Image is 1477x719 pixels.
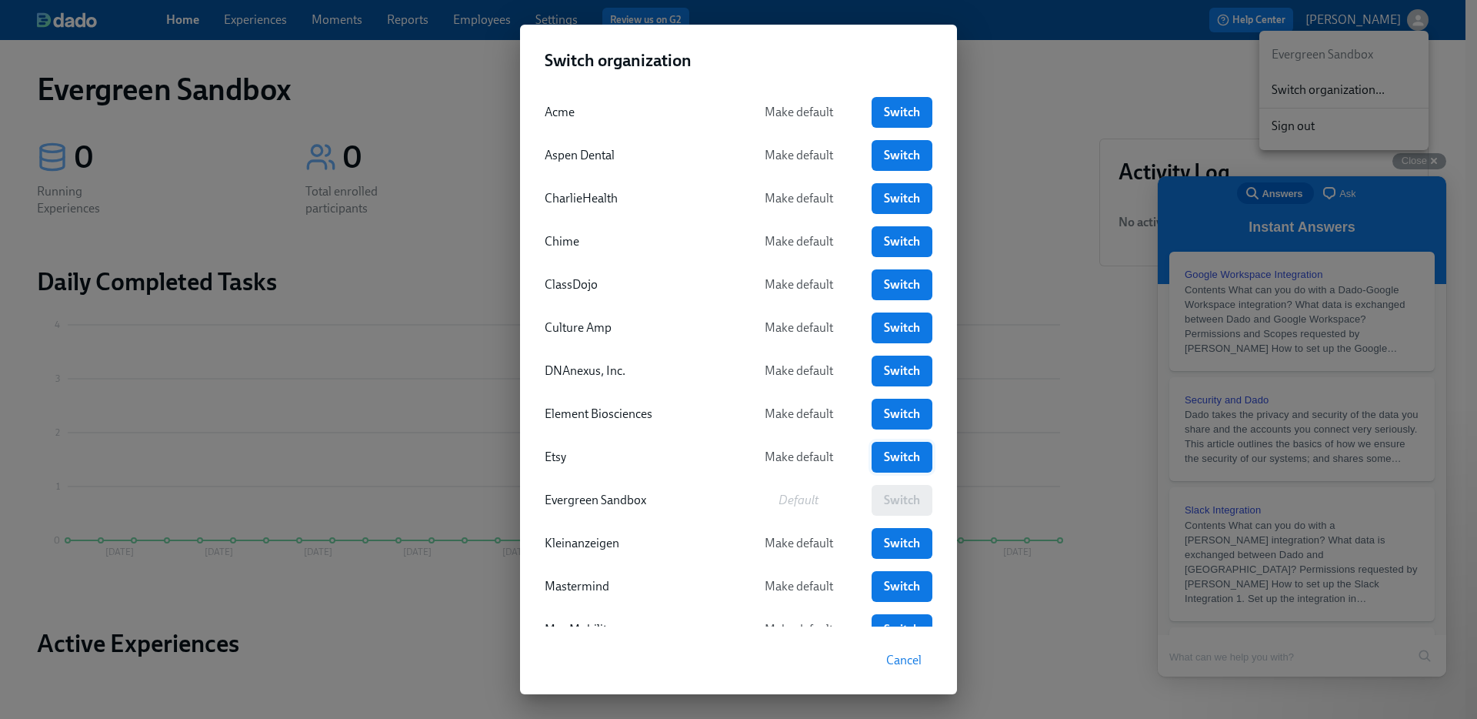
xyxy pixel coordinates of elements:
[182,10,198,25] span: Ask
[545,578,726,595] div: Mastermind
[162,8,181,26] span: chat-square
[545,621,726,638] div: May Mobility
[749,148,849,163] span: Make default
[749,234,849,249] span: Make default
[545,363,726,380] div: DNAnexus, Inc.
[749,450,849,465] span: Make default
[882,406,922,422] span: Switch
[749,579,849,594] span: Make default
[545,190,726,207] div: CharlieHealth
[872,442,932,473] a: Switch
[749,277,849,293] span: Make default
[882,277,922,293] span: Switch
[545,492,726,509] div: Evergreen Sandbox
[738,571,859,602] button: Make default
[738,226,859,257] button: Make default
[738,356,859,386] button: Make default
[545,104,726,121] div: Acme
[27,343,260,428] span: Contents What can you do with a [PERSON_NAME] integration? What data is exchanged between Dado an...
[872,313,932,343] a: Switch
[738,313,859,343] button: Make default
[545,147,726,164] div: Aspen Dental
[882,191,922,206] span: Switch
[545,49,932,72] h2: Switch organization
[882,148,922,163] span: Switch
[27,232,261,288] span: Dado takes the privacy and security of the data you share and the accounts you connect very serio...
[749,536,849,551] span: Make default
[749,320,849,336] span: Make default
[545,319,726,336] div: Culture Amp
[882,579,922,594] span: Switch
[749,406,849,422] span: Make default
[872,399,932,430] a: Switch
[545,233,726,250] div: Chime
[872,183,932,214] a: Switch
[27,92,165,104] span: Google Workspace Integration
[872,614,932,645] a: Switch
[872,269,932,300] a: Switch
[738,399,859,430] button: Make default
[738,140,859,171] button: Make default
[749,191,849,206] span: Make default
[872,528,932,559] a: Switch
[872,140,932,171] a: Switch
[27,328,103,339] span: Slack Integration
[749,363,849,379] span: Make default
[85,7,104,25] span: search-medium
[545,449,726,466] div: Etsy
[872,356,932,386] a: Switch
[738,183,859,214] button: Make default
[738,269,859,300] button: Make default
[872,97,932,128] a: Switch
[12,75,277,195] a: Google Workspace IntegrationContents What can you do with a Dado-Google Workspace integration? Wh...
[738,97,859,128] button: Make default
[875,645,932,676] button: Cancel
[545,276,726,293] div: ClassDojo
[749,622,849,637] span: Make default
[882,320,922,336] span: Switch
[872,571,932,602] a: Switch
[886,653,922,668] span: Cancel
[882,105,922,120] span: Switch
[738,528,859,559] button: Make default
[738,614,859,645] button: Make default
[545,535,726,552] div: Kleinanzeigen
[27,218,112,229] span: Security and Dado
[105,10,145,25] span: Answers
[12,311,277,445] a: Slack IntegrationContents What can you do with a [PERSON_NAME] integration? What data is exchange...
[882,234,922,249] span: Switch
[12,201,277,306] a: Security and DadoDado takes the privacy and security of the data you share and the accounts you c...
[882,536,922,551] span: Switch
[738,442,859,473] button: Make default
[749,105,849,120] span: Make default
[882,450,922,465] span: Switch
[91,43,197,59] span: Instant Answers
[882,363,922,379] span: Switch
[872,226,932,257] a: Switch
[882,622,922,637] span: Switch
[545,406,726,423] div: Element Biosciences
[27,108,248,178] span: Contents What can you do with a Dado-Google Workspace integration? What data is exchanged between...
